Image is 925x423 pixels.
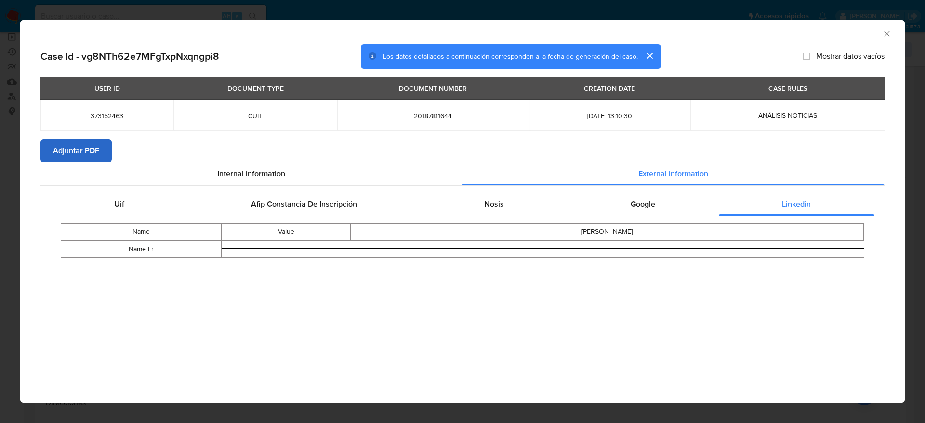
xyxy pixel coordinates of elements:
td: Name [61,223,222,240]
span: Internal information [217,168,285,179]
span: CUIT [185,111,326,120]
span: Linkedin [782,198,811,210]
span: ANÁLISIS NOTICIAS [758,110,817,120]
div: closure-recommendation-modal [20,20,905,403]
div: [PERSON_NAME] [351,227,863,237]
div: Detailed info [40,162,885,185]
span: [DATE] 13:10:30 [541,111,679,120]
span: 20187811644 [349,111,517,120]
button: cerrar [638,44,661,67]
td: Value [222,223,350,240]
span: Google [631,198,655,210]
span: 373152463 [52,111,162,120]
span: Adjuntar PDF [53,140,99,161]
div: CREATION DATE [578,80,641,96]
input: Mostrar datos vacíos [803,53,810,60]
span: Los datos detallados a continuación corresponden a la fecha de generación del caso. [383,52,638,61]
div: USER ID [89,80,126,96]
h2: Case Id - vg8NTh62e7MFgTxpNxqngpi8 [40,50,219,63]
div: Detailed external info [51,193,874,216]
span: Afip Constancia De Inscripción [251,198,357,210]
button: Adjuntar PDF [40,139,112,162]
div: CASE RULES [763,80,813,96]
span: External information [638,168,708,179]
span: Mostrar datos vacíos [816,52,885,61]
span: Nosis [484,198,504,210]
span: Uif [114,198,124,210]
div: DOCUMENT TYPE [222,80,290,96]
div: DOCUMENT NUMBER [393,80,473,96]
button: Cerrar ventana [882,29,891,38]
td: Name Lr [61,240,222,257]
